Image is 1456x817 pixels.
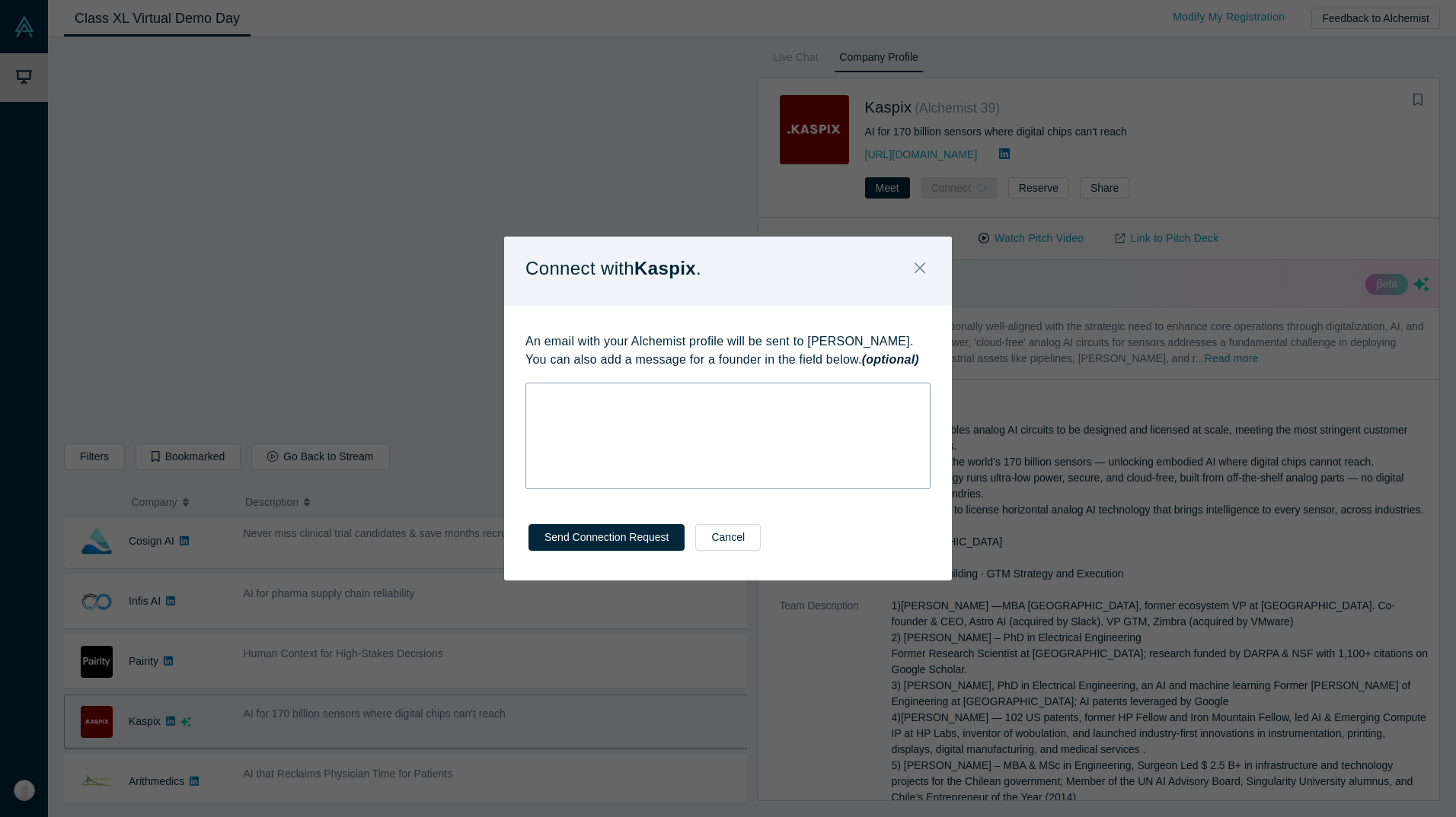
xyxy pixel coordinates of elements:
[634,258,696,278] strong: Kaspix
[695,524,761,551] button: Cancel
[528,524,685,551] button: Send Connection Request
[904,253,936,285] button: Close
[525,253,701,285] p: Connect with .
[525,383,931,489] div: rdw-wrapper
[536,388,921,404] div: rdw-editor
[862,353,919,366] strong: (optional)
[525,332,931,369] p: An email with your Alchemist profile will be sent to [PERSON_NAME]. You can also add a message fo...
